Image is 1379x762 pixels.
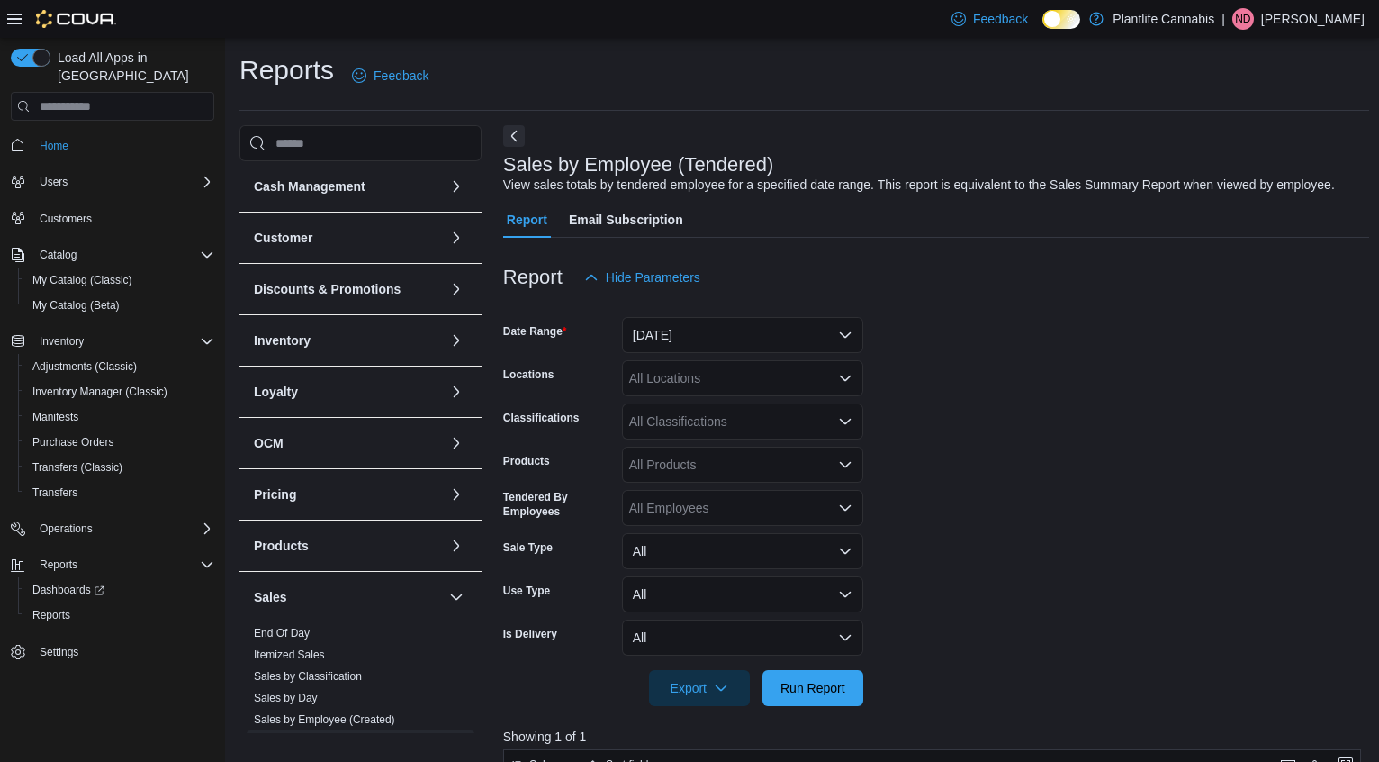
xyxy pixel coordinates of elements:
a: My Catalog (Beta) [25,295,127,316]
span: Load All Apps in [GEOGRAPHIC_DATA] [50,49,214,85]
span: Home [40,139,68,153]
h3: Inventory [254,331,311,349]
span: Inventory [40,334,84,349]
button: All [622,576,863,612]
button: Inventory Manager (Classic) [18,379,221,404]
button: Cash Management [446,176,467,197]
span: Catalog [40,248,77,262]
button: Inventory [446,330,467,351]
span: Reports [40,558,77,572]
h3: Loyalty [254,383,298,401]
span: ND [1235,8,1250,30]
a: Sales by Day [254,692,318,704]
span: Home [32,133,214,156]
label: Products [503,454,550,468]
span: Reports [32,554,214,576]
span: Run Report [780,679,845,697]
span: Itemized Sales [254,648,325,662]
span: Dark Mode [1042,29,1043,30]
button: Inventory [4,329,221,354]
button: Reports [4,552,221,577]
span: Users [32,171,214,193]
button: All [622,620,863,656]
span: Sales by Employee (Created) [254,712,395,727]
button: [DATE] [622,317,863,353]
button: Home [4,132,221,158]
button: Loyalty [254,383,442,401]
button: Users [4,169,221,195]
span: Users [40,175,68,189]
button: Operations [32,518,100,540]
button: Reports [32,554,85,576]
p: Showing 1 of 1 [503,728,1369,746]
button: Inventory [32,331,91,352]
span: Report [507,202,547,238]
a: Itemized Sales [254,649,325,661]
span: Reports [32,608,70,622]
a: Dashboards [18,577,221,603]
span: Sales by Classification [254,669,362,684]
button: Customer [446,227,467,249]
nav: Complex example [11,124,214,712]
button: Discounts & Promotions [254,280,442,298]
button: Discounts & Promotions [446,278,467,300]
a: Dashboards [25,579,112,601]
h3: Sales by Employee (Tendered) [503,154,774,176]
a: Reports [25,604,77,626]
label: Use Type [503,584,550,598]
span: Feedback [374,67,428,85]
a: Inventory Manager (Classic) [25,381,175,403]
button: Transfers [18,480,221,505]
h3: Pricing [254,485,296,503]
span: Inventory Manager (Classic) [25,381,214,403]
a: Feedback [345,58,436,94]
h1: Reports [239,52,334,88]
h3: Products [254,537,309,555]
span: Hide Parameters [606,268,700,286]
span: Operations [32,518,214,540]
a: Home [32,135,76,157]
button: Transfers (Classic) [18,455,221,480]
button: Export [649,670,750,706]
button: Hide Parameters [577,259,708,295]
p: [PERSON_NAME] [1261,8,1365,30]
button: Open list of options [838,371,852,386]
span: End Of Day [254,626,310,640]
button: My Catalog (Beta) [18,293,221,318]
button: Next [503,125,525,147]
label: Is Delivery [503,627,557,641]
button: Catalog [32,244,84,266]
span: My Catalog (Classic) [25,269,214,291]
button: Adjustments (Classic) [18,354,221,379]
label: Date Range [503,324,567,339]
label: Classifications [503,411,580,425]
span: Reports [25,604,214,626]
span: Customers [40,212,92,226]
a: Sales by Classification [254,670,362,683]
button: Users [32,171,75,193]
span: My Catalog (Beta) [32,298,120,313]
div: View sales totals by tendered employee for a specified date range. This report is equivalent to t... [503,176,1335,195]
button: Reports [18,603,221,628]
span: Inventory Manager (Classic) [32,385,167,399]
a: My Catalog (Classic) [25,269,140,291]
span: Transfers (Classic) [25,457,214,478]
span: Email Subscription [569,202,683,238]
button: Open list of options [838,458,852,472]
p: | [1221,8,1225,30]
a: Settings [32,641,86,663]
span: Inventory [32,331,214,352]
button: Run Report [762,670,863,706]
a: Adjustments (Classic) [25,356,144,377]
span: Transfers [32,485,77,500]
button: Purchase Orders [18,430,221,455]
button: Manifests [18,404,221,430]
button: Pricing [446,484,467,505]
span: My Catalog (Beta) [25,295,214,316]
button: Pricing [254,485,442,503]
span: My Catalog (Classic) [32,273,132,287]
button: My Catalog (Classic) [18,268,221,293]
img: Cova [36,10,116,28]
p: Plantlife Cannabis [1113,8,1214,30]
span: Adjustments (Classic) [32,359,137,374]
